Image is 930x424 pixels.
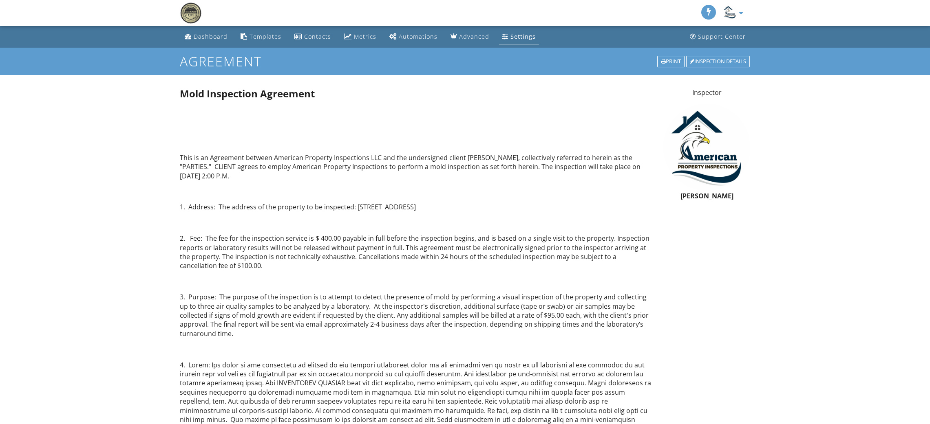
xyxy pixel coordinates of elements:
p: 3. Purpose: The purpose of the inspection is to attempt to detect the presence of mold by perform... [180,292,654,338]
img: americanpropertyhomeinspectionstulaarea.jpg [722,5,737,20]
div: Support Center [698,33,746,40]
div: Settings [510,33,536,40]
a: Print [656,55,685,68]
h1: Agreement [180,54,751,68]
a: Contacts [291,29,334,44]
p: Inspector [663,88,750,97]
a: Inspection Details [685,55,751,68]
a: Advanced [447,29,493,44]
a: Support Center [687,29,749,44]
a: Dashboard [181,29,231,44]
a: Automations (Basic) [386,29,441,44]
div: Automations [399,33,437,40]
div: Contacts [304,33,331,40]
div: Inspection Details [686,56,750,67]
p: This is an Agreement between American Property Inspections LLC and the undersigned client [PERSON... [180,153,654,180]
a: Templates [237,29,285,44]
img: American Property Inspections [180,2,202,24]
h6: [PERSON_NAME] [663,193,750,200]
div: Advanced [459,33,489,40]
div: Print [657,56,685,67]
img: americanpropertyhomeinspectionstulaarea.jpg [663,104,750,191]
strong: Mold Inspection Agreement [180,87,315,100]
p: 1. Address: The address of the property to be inspected: [STREET_ADDRESS] [180,202,654,211]
div: Templates [250,33,281,40]
a: Metrics [341,29,380,44]
a: Settings [499,29,539,44]
div: Metrics [354,33,376,40]
p: 2. Fee: The fee for the inspection service is $ 400.00 payable in full before the inspection begi... [180,234,654,270]
div: Dashboard [194,33,228,40]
